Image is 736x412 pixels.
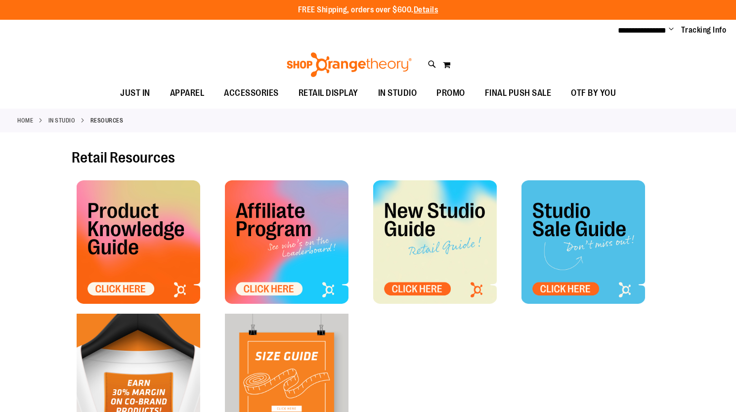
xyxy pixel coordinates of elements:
[681,25,727,36] a: Tracking Info
[475,82,562,105] a: FINAL PUSH SALE
[17,116,33,125] a: Home
[368,82,427,104] a: IN STUDIO
[436,82,465,104] span: PROMO
[214,82,289,105] a: ACCESSORIES
[225,180,348,304] img: OTF Affiliate Tile
[485,82,552,104] span: FINAL PUSH SALE
[414,5,438,14] a: Details
[669,25,674,35] button: Account menu
[160,82,215,105] a: APPAREL
[378,82,417,104] span: IN STUDIO
[170,82,205,104] span: APPAREL
[298,4,438,16] p: FREE Shipping, orders over $600.
[427,82,475,105] a: PROMO
[224,82,279,104] span: ACCESSORIES
[289,82,368,105] a: RETAIL DISPLAY
[561,82,626,105] a: OTF BY YOU
[110,82,160,105] a: JUST IN
[72,150,665,165] h2: Retail Resources
[285,52,413,77] img: Shop Orangetheory
[521,180,645,304] img: OTF - Studio Sale Tile
[120,82,150,104] span: JUST IN
[48,116,76,125] a: IN STUDIO
[90,116,124,125] strong: Resources
[571,82,616,104] span: OTF BY YOU
[299,82,358,104] span: RETAIL DISPLAY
